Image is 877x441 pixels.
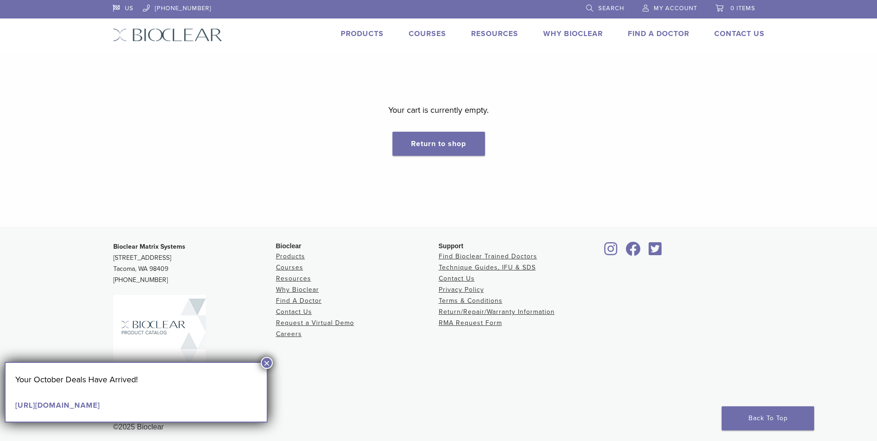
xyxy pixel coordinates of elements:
[276,297,322,305] a: Find A Doctor
[15,401,100,410] a: [URL][DOMAIN_NAME]
[113,422,764,433] div: ©2025 Bioclear
[113,28,222,42] img: Bioclear
[439,275,475,282] a: Contact Us
[646,247,665,257] a: Bioclear
[601,247,621,257] a: Bioclear
[113,243,185,251] strong: Bioclear Matrix Systems
[341,29,384,38] a: Products
[439,252,537,260] a: Find Bioclear Trained Doctors
[722,406,814,430] a: Back To Top
[628,29,689,38] a: Find A Doctor
[409,29,446,38] a: Courses
[730,5,755,12] span: 0 items
[113,241,276,286] p: [STREET_ADDRESS] Tacoma, WA 98409 [PHONE_NUMBER]
[388,103,489,117] p: Your cart is currently empty.
[276,263,303,271] a: Courses
[15,373,257,386] p: Your October Deals Have Arrived!
[439,308,555,316] a: Return/Repair/Warranty Information
[261,357,273,369] button: Close
[439,286,484,294] a: Privacy Policy
[113,295,206,415] img: Bioclear
[543,29,603,38] a: Why Bioclear
[439,319,502,327] a: RMA Request Form
[276,286,319,294] a: Why Bioclear
[393,132,485,156] a: Return to shop
[654,5,697,12] span: My Account
[623,247,644,257] a: Bioclear
[276,330,302,338] a: Careers
[714,29,765,38] a: Contact Us
[439,242,464,250] span: Support
[439,263,536,271] a: Technique Guides, IFU & SDS
[276,252,305,260] a: Products
[276,242,301,250] span: Bioclear
[276,319,354,327] a: Request a Virtual Demo
[598,5,624,12] span: Search
[276,275,311,282] a: Resources
[471,29,518,38] a: Resources
[439,297,503,305] a: Terms & Conditions
[276,308,312,316] a: Contact Us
